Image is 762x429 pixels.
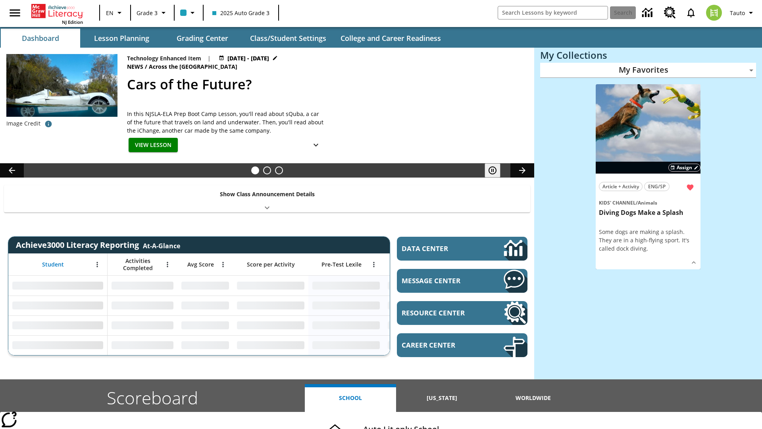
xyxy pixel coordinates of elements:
[510,163,534,178] button: Lesson carousel, Next
[397,237,527,261] a: Data Center
[397,269,527,293] a: Message Center
[275,166,283,174] button: Slide 3 Career Lesson
[648,182,666,191] span: ENG/SP
[187,261,214,268] span: Avg Score
[727,6,759,20] button: Profile/Settings
[596,84,700,270] div: lesson details
[127,54,201,62] p: Technology Enhanced Item
[4,185,530,213] div: Show Class Announcement Details
[397,301,527,325] a: Resource Center, Will open in new tab
[730,9,745,17] span: Tauto
[677,164,692,171] span: Assign
[177,315,233,335] div: No Data,
[108,335,177,355] div: No Data,
[127,74,525,95] h2: Cars of the Future?
[402,276,480,285] span: Message Center
[177,6,200,20] button: Class color is light blue. Change class color
[143,240,180,250] div: At-A-Glance
[706,5,722,21] img: avatar image
[540,50,756,61] h3: My Collections
[217,259,229,271] button: Open Menu
[688,257,700,269] button: Show Details
[599,198,697,207] span: Topic: Kids' Channel/Animals
[108,276,177,296] div: No Data,
[137,9,158,17] span: Grade 3
[384,296,459,315] div: No Data,
[212,9,269,17] span: 2025 Auto Grade 3
[599,182,643,191] button: Article + Activity
[701,2,727,23] button: Select a new avatar
[638,199,657,206] span: Animals
[133,6,171,20] button: Grade: Grade 3, Select a grade
[485,163,508,178] div: Pause
[384,315,459,335] div: No Data,
[227,54,269,62] span: [DATE] - [DATE]
[681,2,701,23] a: Notifications
[129,138,178,153] button: View Lesson
[145,63,147,70] span: /
[208,54,211,62] span: |
[683,180,697,195] button: Remove from Favorites
[498,6,608,19] input: search field
[334,29,447,48] button: College and Career Readiness
[402,244,477,253] span: Data Center
[112,257,164,272] span: Activities Completed
[91,259,103,271] button: Open Menu
[108,315,177,335] div: No Data,
[177,335,233,355] div: No Data,
[384,335,459,355] div: No Data,
[540,63,756,78] div: My Favorites
[402,308,480,317] span: Resource Center
[127,62,145,71] span: News
[3,1,27,25] button: Open side menu
[31,2,83,25] div: Home
[599,228,697,253] div: Some dogs are making a splash. They are in a high-flying sport. It's called dock diving.
[602,182,639,191] span: Article + Activity
[177,296,233,315] div: No Data,
[42,261,64,268] span: Student
[163,29,242,48] button: Grading Center
[108,296,177,315] div: No Data,
[62,19,83,25] span: NJ Edition
[177,276,233,296] div: No Data,
[162,259,173,271] button: Open Menu
[384,276,459,296] div: No Data,
[149,62,239,71] span: Across the [GEOGRAPHIC_DATA]
[31,3,83,19] a: Home
[16,240,180,250] span: Achieve3000 Literacy Reporting
[485,163,500,178] button: Pause
[636,199,638,206] span: /
[659,2,681,23] a: Resource Center, Will open in new tab
[599,209,697,217] h3: Diving Dogs Make a Splash
[263,166,271,174] button: Slide 2 Pre-release lesson
[82,29,161,48] button: Lesson Planning
[247,261,295,268] span: Score per Activity
[127,110,325,135] div: In this NJSLA-ELA Prep Boot Camp Lesson, you'll read about sQuba, a car of the future that travel...
[396,384,487,412] button: [US_STATE]
[6,120,40,128] p: Image Credit
[106,9,114,17] span: EN
[644,182,670,191] button: ENG/SP
[668,164,700,172] button: Assign Choose Dates
[40,117,56,131] button: Photo credit: AP
[102,6,128,20] button: Language: EN, Select a language
[251,166,259,174] button: Slide 1 Cars of the Future?
[217,54,279,62] button: Jul 01 - Aug 01 Choose Dates
[1,29,80,48] button: Dashboard
[599,199,636,206] span: Kids' Channel
[220,190,315,198] p: Show Class Announcement Details
[321,261,362,268] span: Pre-Test Lexile
[244,29,333,48] button: Class/Student Settings
[6,54,117,129] img: High-tech automobile treading water.
[637,2,659,24] a: Data Center
[308,138,324,153] button: Show Details
[397,333,527,357] a: Career Center
[368,259,380,271] button: Open Menu
[305,384,396,412] button: School
[402,340,480,350] span: Career Center
[488,384,579,412] button: Worldwide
